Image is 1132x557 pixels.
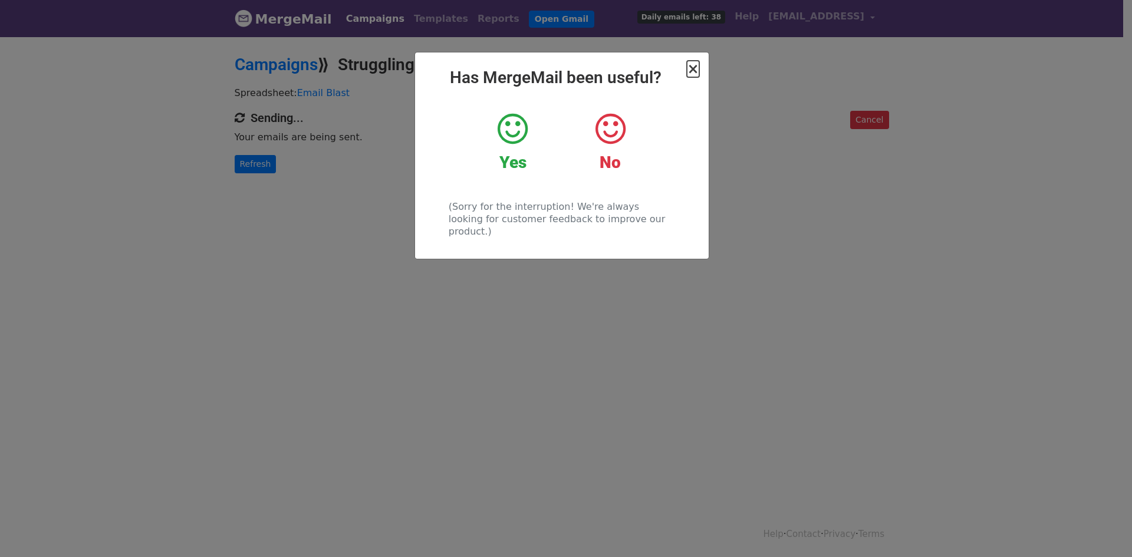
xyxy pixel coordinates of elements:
[687,61,699,77] span: ×
[1073,500,1132,557] iframe: Chat Widget
[499,153,526,172] strong: Yes
[687,62,699,76] button: Close
[449,200,674,238] p: (Sorry for the interruption! We're always looking for customer feedback to improve our product.)
[600,153,621,172] strong: No
[473,111,552,173] a: Yes
[424,68,699,88] h2: Has MergeMail been useful?
[570,111,650,173] a: No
